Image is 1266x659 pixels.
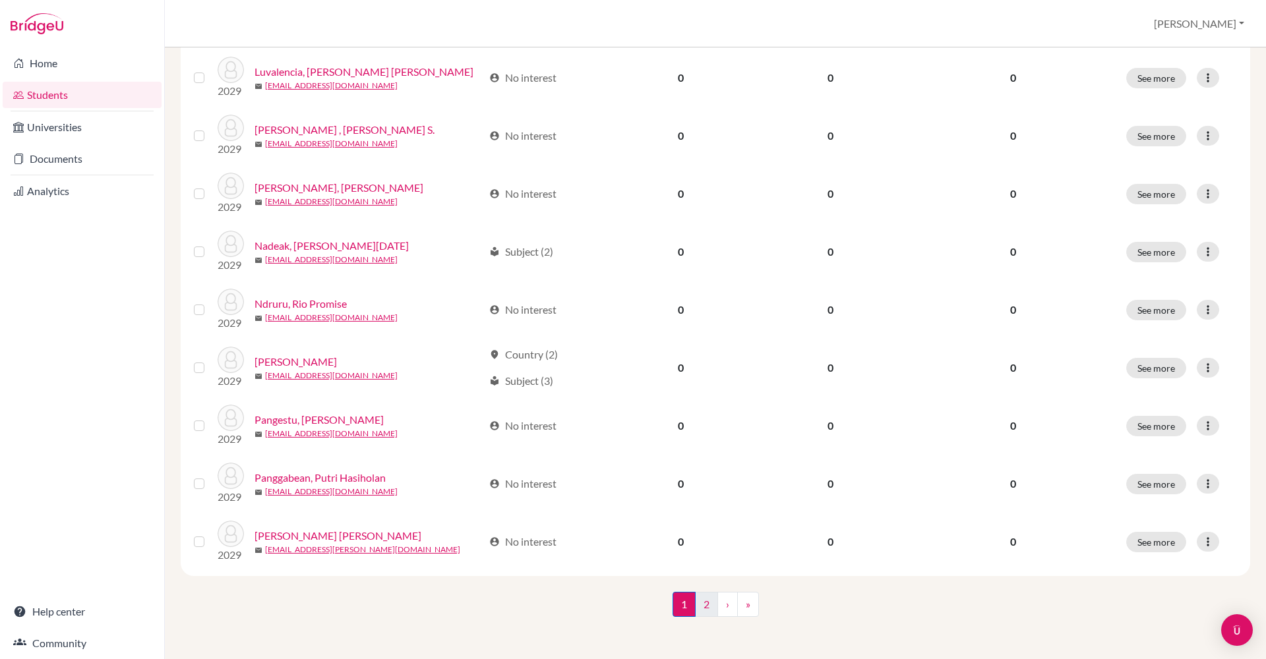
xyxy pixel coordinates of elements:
a: » [737,592,759,617]
a: [EMAIL_ADDRESS][DOMAIN_NAME] [265,138,398,150]
p: 0 [916,302,1110,318]
span: account_circle [489,130,500,141]
img: Panggabean, Putri Hasiholan [218,463,244,489]
a: Panggabean, Putri Hasiholan [255,470,386,486]
a: Luvalencia, [PERSON_NAME] [PERSON_NAME] [255,64,473,80]
p: 2029 [218,83,244,99]
img: Nadeak, Yesaya Raja Pengarapen [218,231,244,257]
div: No interest [489,186,557,202]
div: Country (2) [489,347,558,362]
span: mail [255,82,262,90]
p: 2029 [218,315,244,331]
td: 0 [608,339,754,397]
img: Ndruru, Rio Promise [218,289,244,315]
a: [PERSON_NAME], [PERSON_NAME] [255,180,423,196]
span: account_circle [489,478,500,489]
span: mail [255,314,262,322]
div: Subject (3) [489,373,553,389]
td: 0 [754,339,907,397]
div: No interest [489,534,557,550]
a: Documents [3,146,162,172]
button: [PERSON_NAME] [1148,11,1250,36]
button: See more [1126,300,1186,320]
span: local_library [489,246,500,257]
span: mail [255,140,262,148]
p: 0 [916,418,1110,434]
td: 0 [754,165,907,223]
td: 0 [754,513,907,571]
span: local_library [489,376,500,386]
div: No interest [489,418,557,434]
img: Luvalencia, Clarissa Kimberly [218,57,244,83]
button: See more [1126,68,1186,88]
img: Phan, Colleen Xaviera [218,521,244,547]
p: 0 [916,360,1110,376]
p: 2029 [218,489,244,505]
img: Bridge-U [11,13,63,34]
td: 0 [608,513,754,571]
img: Milala , Muhammad Ridhonta S. [218,115,244,141]
div: No interest [489,476,557,492]
td: 0 [754,223,907,281]
div: Open Intercom Messenger [1221,614,1253,646]
p: 0 [916,534,1110,550]
td: 0 [608,107,754,165]
a: Universities [3,114,162,140]
a: [PERSON_NAME] [PERSON_NAME] [255,528,421,544]
span: mail [255,198,262,206]
span: account_circle [489,304,500,315]
td: 0 [608,397,754,455]
a: [PERSON_NAME] [255,354,337,370]
a: › [717,592,738,617]
a: Help center [3,598,162,625]
button: See more [1126,126,1186,146]
p: 2029 [218,373,244,389]
span: mail [255,256,262,264]
td: 0 [754,281,907,339]
button: See more [1126,416,1186,436]
button: See more [1126,184,1186,204]
span: account_circle [489,420,500,431]
span: 1 [673,592,696,617]
div: No interest [489,70,557,86]
span: mail [255,546,262,554]
td: 0 [754,397,907,455]
a: Ndruru, Rio Promise [255,296,347,312]
p: 0 [916,244,1110,260]
a: [EMAIL_ADDRESS][DOMAIN_NAME] [265,196,398,208]
p: 0 [916,476,1110,492]
p: 2029 [218,141,244,157]
td: 0 [608,455,754,513]
p: 2029 [218,199,244,215]
div: No interest [489,302,557,318]
span: account_circle [489,536,500,547]
span: account_circle [489,188,500,199]
img: Nobel, Erica Arianna [218,347,244,373]
img: Pangestu, Edbert Royce [218,405,244,431]
a: [EMAIL_ADDRESS][DOMAIN_NAME] [265,486,398,498]
a: 2 [695,592,718,617]
td: 0 [608,49,754,107]
td: 0 [608,165,754,223]
a: [EMAIL_ADDRESS][DOMAIN_NAME] [265,370,398,382]
button: See more [1126,532,1186,552]
button: See more [1126,358,1186,378]
a: Students [3,82,162,108]
span: location_on [489,349,500,360]
a: [PERSON_NAME] , [PERSON_NAME] S. [255,122,435,138]
a: Nadeak, [PERSON_NAME][DATE] [255,238,409,254]
p: 0 [916,186,1110,202]
div: No interest [489,128,557,144]
button: See more [1126,242,1186,262]
td: 0 [754,455,907,513]
td: 0 [608,281,754,339]
a: [EMAIL_ADDRESS][DOMAIN_NAME] [265,80,398,92]
a: [EMAIL_ADDRESS][DOMAIN_NAME] [265,254,398,266]
p: 0 [916,70,1110,86]
a: [EMAIL_ADDRESS][DOMAIN_NAME] [265,312,398,324]
a: Home [3,50,162,76]
a: [EMAIL_ADDRESS][PERSON_NAME][DOMAIN_NAME] [265,544,460,556]
td: 0 [608,223,754,281]
a: [EMAIL_ADDRESS][DOMAIN_NAME] [265,428,398,440]
nav: ... [673,592,759,627]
